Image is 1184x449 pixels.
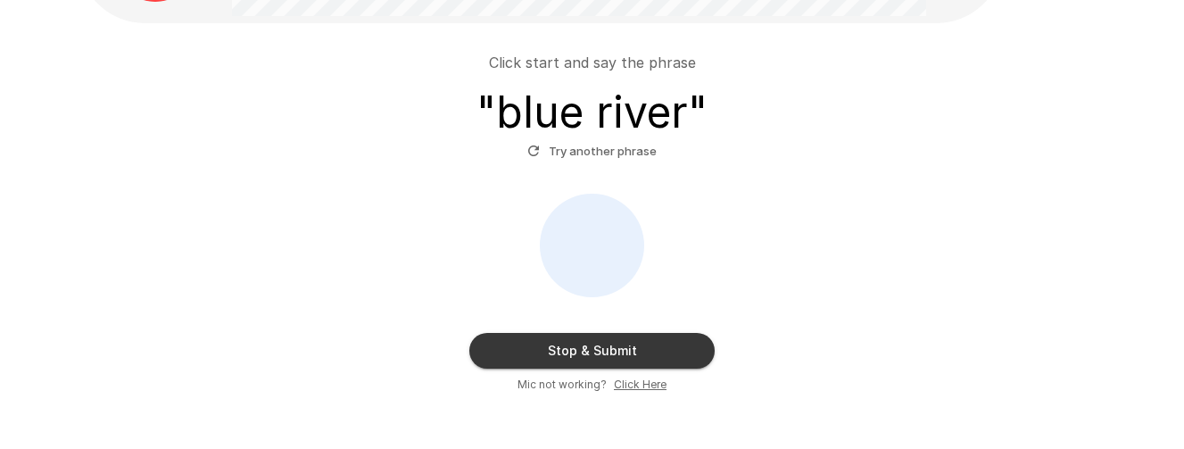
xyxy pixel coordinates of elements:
button: Try another phrase [523,137,661,165]
span: Mic not working? [517,376,607,394]
h3: " blue river " [476,87,708,137]
button: Stop & Submit [469,333,715,369]
u: Click Here [614,378,667,391]
p: Click start and say the phrase [489,52,696,73]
